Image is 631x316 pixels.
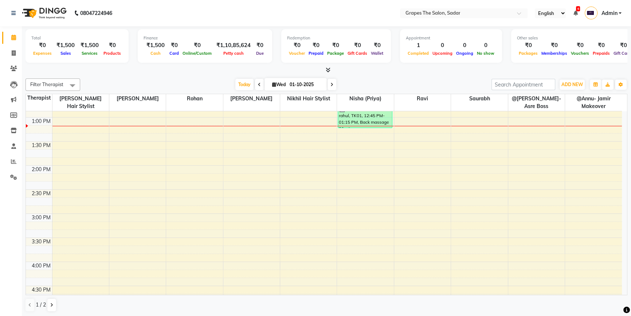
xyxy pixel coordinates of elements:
div: ₹1,10,85,624 [213,41,254,50]
div: 0 [475,41,496,50]
span: Upcoming [431,51,454,56]
div: 0 [454,41,475,50]
span: Online/Custom [181,51,213,56]
span: Vouchers [569,51,591,56]
div: 1 [406,41,431,50]
span: 1 / 2 [36,301,46,309]
div: Finance [144,35,266,41]
div: ₹0 [307,41,325,50]
span: Gift Cards [346,51,369,56]
span: Sales [59,51,73,56]
div: Redemption [287,35,385,41]
span: nisha (priya) [337,94,393,103]
span: Products [102,51,123,56]
span: Due [254,51,266,56]
span: Today [235,79,254,90]
div: ₹0 [181,41,213,50]
span: Prepaids [591,51,612,56]
span: Voucher [287,51,307,56]
span: No show [475,51,496,56]
span: Wallet [369,51,385,56]
div: 4:00 PM [30,262,52,270]
span: saurabh [451,94,507,103]
div: ₹1,500 [54,41,78,50]
span: Cash [149,51,162,56]
span: Filter Therapist [30,81,63,87]
div: ₹0 [591,41,612,50]
b: 08047224946 [80,3,112,23]
button: ADD NEW [560,80,585,90]
span: [PERSON_NAME] hair stylist [52,94,109,111]
img: logo [19,3,68,23]
span: [PERSON_NAME] [223,94,280,103]
div: Appointment [406,35,496,41]
input: Search Appointment [491,79,555,90]
div: ₹0 [346,41,369,50]
div: ₹0 [31,41,54,50]
div: ₹0 [540,41,569,50]
img: Admin [585,7,597,19]
div: ₹0 [569,41,591,50]
span: 6 [576,6,580,11]
div: rahul, TK01, 12:45 PM-01:15 PM, Back massage 30 mins [338,105,392,128]
div: 2:00 PM [30,166,52,173]
span: Ongoing [454,51,475,56]
div: 2:30 PM [30,190,52,197]
div: ₹0 [325,41,346,50]
div: Therapist [26,94,52,102]
div: ₹1,500 [78,41,102,50]
span: Completed [406,51,431,56]
span: Wed [270,82,287,87]
span: ADD NEW [561,82,583,87]
div: ₹1,500 [144,41,168,50]
span: Card [168,51,181,56]
div: 3:30 PM [30,238,52,246]
span: Prepaid [307,51,325,56]
span: Memberships [540,51,569,56]
span: Nikhil Hair stylist [280,94,337,103]
div: 4:30 PM [30,286,52,294]
span: Packages [517,51,540,56]
span: @[PERSON_NAME]-Asre Boss [508,94,565,111]
span: rohan [166,94,223,103]
div: ₹0 [517,41,540,50]
div: 1:30 PM [30,142,52,149]
div: Total [31,35,123,41]
input: 2025-10-01 [287,79,324,90]
div: 0 [431,41,454,50]
span: @Annu- jamir makeover [565,94,622,111]
span: Expenses [31,51,54,56]
span: Petty cash [222,51,246,56]
div: 3:00 PM [30,214,52,221]
div: 1:00 PM [30,117,52,125]
span: Admin [601,9,617,17]
span: ravi [394,94,451,103]
a: 6 [573,10,577,16]
span: Package [325,51,346,56]
span: [PERSON_NAME] [109,94,166,103]
div: ₹0 [287,41,307,50]
div: ₹0 [168,41,181,50]
div: ₹0 [254,41,266,50]
div: ₹0 [369,41,385,50]
span: Services [80,51,99,56]
div: ₹0 [102,41,123,50]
